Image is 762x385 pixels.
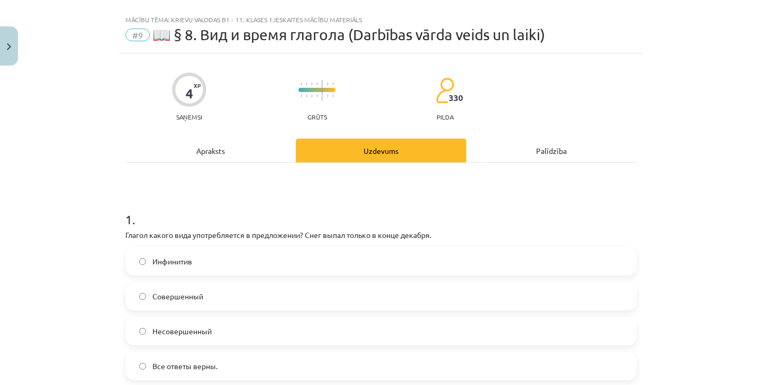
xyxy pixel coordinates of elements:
[7,43,11,50] img: icon-close-lesson-0947bae3869378f0d4975bcd49f059093ad1ed9edebbc8119c70593378902aed.svg
[139,328,146,335] input: Несовершенный
[332,95,333,97] img: icon-short-line-57e1e144782c952c97e751825c79c345078a6d821885a25fce030b3d8c18986b.svg
[172,113,206,121] p: Saņemsi
[437,113,453,121] p: pilda
[327,95,328,97] img: icon-short-line-57e1e144782c952c97e751825c79c345078a6d821885a25fce030b3d8c18986b.svg
[186,86,193,101] div: 4
[139,293,146,300] input: Совершенный
[311,95,312,97] img: icon-short-line-57e1e144782c952c97e751825c79c345078a6d821885a25fce030b3d8c18986b.svg
[125,16,637,23] div: Mācību tēma: Krievu valodas b1 - 11. klases 1.ieskaites mācību materiāls
[307,113,327,121] p: Grūts
[152,326,212,337] span: Несовершенный
[194,82,201,88] span: XP
[332,82,333,85] img: icon-short-line-57e1e144782c952c97e751825c79c345078a6d821885a25fce030b3d8c18986b.svg
[306,82,307,85] img: icon-short-line-57e1e144782c952c97e751825c79c345078a6d821885a25fce030b3d8c18986b.svg
[152,361,217,372] span: Все ответы верны.
[327,82,328,85] img: icon-short-line-57e1e144782c952c97e751825c79c345078a6d821885a25fce030b3d8c18986b.svg
[139,363,146,370] input: Все ответы верны.
[301,82,302,85] img: icon-short-line-57e1e144782c952c97e751825c79c345078a6d821885a25fce030b3d8c18986b.svg
[449,93,463,103] span: 330
[125,194,637,226] h1: 1 .
[125,230,637,241] p: Глагол какого вида употребляется в предложении? Снег выпал только в конце декабря.
[311,82,312,85] img: icon-short-line-57e1e144782c952c97e751825c79c345078a6d821885a25fce030b3d8c18986b.svg
[466,139,637,162] div: Palīdzība
[152,291,203,302] span: Совершенный
[316,82,317,85] img: icon-short-line-57e1e144782c952c97e751825c79c345078a6d821885a25fce030b3d8c18986b.svg
[436,77,454,104] img: students-c634bb4e5e11cddfef0936a35e636f08e4e9abd3cc4e673bd6f9a4125e45ecb1.svg
[316,95,317,97] img: icon-short-line-57e1e144782c952c97e751825c79c345078a6d821885a25fce030b3d8c18986b.svg
[322,80,323,100] img: icon-long-line-d9ea69661e0d244f92f715978eff75569469978d946b2353a9bb055b3ed8787d.svg
[125,29,150,41] span: #9
[306,95,307,97] img: icon-short-line-57e1e144782c952c97e751825c79c345078a6d821885a25fce030b3d8c18986b.svg
[301,95,302,97] img: icon-short-line-57e1e144782c952c97e751825c79c345078a6d821885a25fce030b3d8c18986b.svg
[152,26,545,43] span: 📖 § 8. Вид и время глагола (Darbības vārda veids un laiki)
[296,139,466,162] div: Uzdevums
[125,139,296,162] div: Apraksts
[152,256,192,267] span: Инфинитив
[139,258,146,265] input: Инфинитив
